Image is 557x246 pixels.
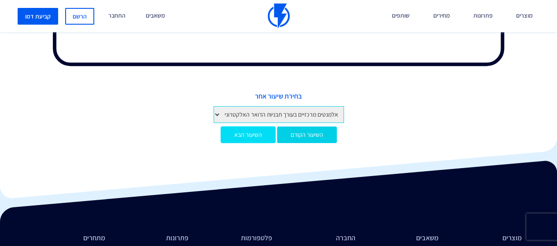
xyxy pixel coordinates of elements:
li: החברה [285,233,355,243]
a: השיעור הקודם [277,126,337,143]
li: מוצרים [452,233,522,243]
li: פלטפורמות [202,233,272,243]
a: הרשם [65,8,94,25]
a: השיעור הבא [221,126,276,143]
li: פתרונות [118,233,188,243]
span: בחירת שיעור אחר [7,92,550,102]
li: משאבים [369,233,439,243]
a: קביעת דמו [18,8,58,25]
li: מתחרים [35,233,105,243]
